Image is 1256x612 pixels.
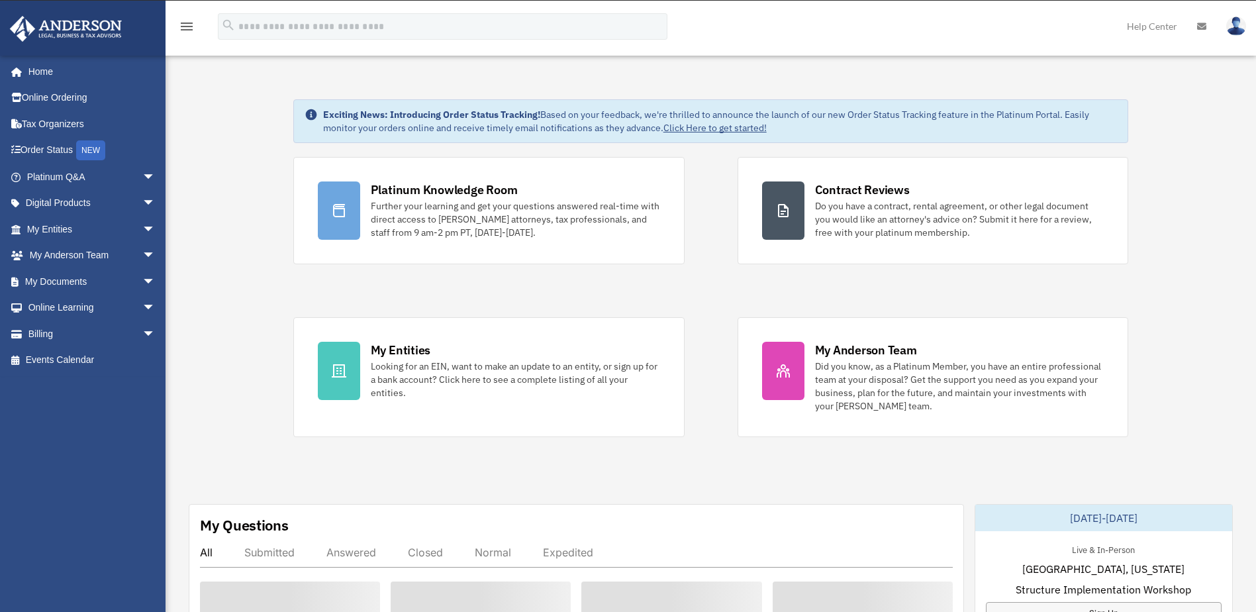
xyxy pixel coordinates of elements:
div: My Entities [371,342,430,358]
div: Live & In-Person [1061,542,1145,556]
span: arrow_drop_down [142,164,169,191]
a: My Entities Looking for an EIN, want to make an update to an entity, or sign up for a bank accoun... [293,317,685,437]
span: arrow_drop_down [142,242,169,270]
a: menu [179,23,195,34]
a: Events Calendar [9,347,175,374]
a: Home [9,58,169,85]
div: Based on your feedback, we're thrilled to announce the launch of our new Order Status Tracking fe... [323,108,1118,134]
a: Tax Organizers [9,111,175,137]
a: Click Here to get started! [663,122,767,134]
span: arrow_drop_down [142,190,169,217]
span: arrow_drop_down [142,216,169,243]
a: Contract Reviews Do you have a contract, rental agreement, or other legal document you would like... [738,157,1129,264]
img: Anderson Advisors Platinum Portal [6,16,126,42]
a: My Anderson Team Did you know, as a Platinum Member, you have an entire professional team at your... [738,317,1129,437]
span: [GEOGRAPHIC_DATA], [US_STATE] [1022,561,1184,577]
div: Did you know, as a Platinum Member, you have an entire professional team at your disposal? Get th... [815,360,1104,413]
div: Closed [408,546,443,559]
a: My Anderson Teamarrow_drop_down [9,242,175,269]
div: Answered [326,546,376,559]
span: arrow_drop_down [142,295,169,322]
div: All [200,546,213,559]
i: search [221,18,236,32]
a: Digital Productsarrow_drop_down [9,190,175,217]
div: Contract Reviews [815,181,910,198]
div: Platinum Knowledge Room [371,181,518,198]
a: Order StatusNEW [9,137,175,164]
span: Structure Implementation Workshop [1016,582,1191,597]
a: Platinum Knowledge Room Further your learning and get your questions answered real-time with dire... [293,157,685,264]
span: arrow_drop_down [142,321,169,348]
strong: Exciting News: Introducing Order Status Tracking! [323,109,540,121]
div: My Questions [200,515,289,535]
div: My Anderson Team [815,342,917,358]
a: My Documentsarrow_drop_down [9,268,175,295]
div: Further your learning and get your questions answered real-time with direct access to [PERSON_NAM... [371,199,660,239]
div: Looking for an EIN, want to make an update to an entity, or sign up for a bank account? Click her... [371,360,660,399]
div: Expedited [543,546,593,559]
img: User Pic [1226,17,1246,36]
a: Online Ordering [9,85,175,111]
div: Normal [475,546,511,559]
a: Platinum Q&Aarrow_drop_down [9,164,175,190]
i: menu [179,19,195,34]
a: My Entitiesarrow_drop_down [9,216,175,242]
div: NEW [76,140,105,160]
div: Do you have a contract, rental agreement, or other legal document you would like an attorney's ad... [815,199,1104,239]
a: Online Learningarrow_drop_down [9,295,175,321]
a: Billingarrow_drop_down [9,321,175,347]
div: Submitted [244,546,295,559]
span: arrow_drop_down [142,268,169,295]
div: [DATE]-[DATE] [975,505,1232,531]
